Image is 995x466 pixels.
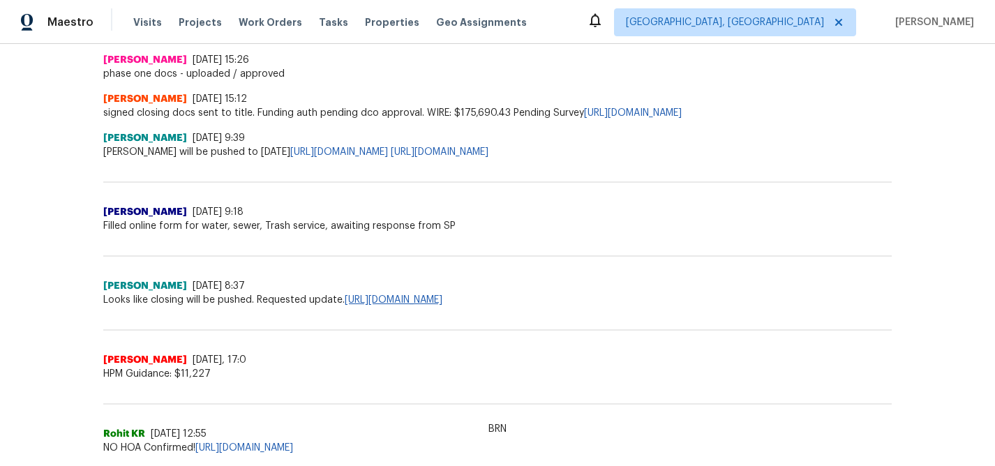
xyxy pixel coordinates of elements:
[103,67,892,81] span: phase one docs - uploaded / approved
[133,15,162,29] span: Visits
[103,106,892,120] span: signed closing docs sent to title. Funding auth pending dco approval. WIRE: $175,690.43 Pending S...
[151,429,207,439] span: [DATE] 12:55
[103,441,892,455] span: NO HOA Confirmed!
[193,207,244,217] span: [DATE] 9:18
[195,443,293,453] a: [URL][DOMAIN_NAME]
[193,355,246,365] span: [DATE], 17:0
[345,295,442,305] a: [URL][DOMAIN_NAME]
[436,15,527,29] span: Geo Assignments
[890,15,974,29] span: [PERSON_NAME]
[480,422,515,436] span: BRN
[193,281,245,291] span: [DATE] 8:37
[179,15,222,29] span: Projects
[103,367,892,381] span: HPM Guidance: $11,227
[103,353,187,367] span: [PERSON_NAME]
[103,219,892,233] span: Filled online form for water, sewer, Trash service, awaiting response from SP
[290,147,388,157] a: [URL][DOMAIN_NAME]
[47,15,93,29] span: Maestro
[103,279,187,293] span: [PERSON_NAME]
[319,17,348,27] span: Tasks
[103,53,187,67] span: [PERSON_NAME]
[193,133,245,143] span: [DATE] 9:39
[391,147,488,157] a: [URL][DOMAIN_NAME]
[584,108,682,118] a: [URL][DOMAIN_NAME]
[103,131,187,145] span: [PERSON_NAME]
[103,145,892,159] span: [PERSON_NAME] will be pushed to [DATE]
[103,293,892,307] span: Looks like closing will be pushed. Requested update.
[193,55,249,65] span: [DATE] 15:26
[239,15,302,29] span: Work Orders
[365,15,419,29] span: Properties
[626,15,824,29] span: [GEOGRAPHIC_DATA], [GEOGRAPHIC_DATA]
[103,427,145,441] span: Rohit KR
[193,94,247,104] span: [DATE] 15:12
[103,205,187,219] span: [PERSON_NAME]
[103,92,187,106] span: [PERSON_NAME]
